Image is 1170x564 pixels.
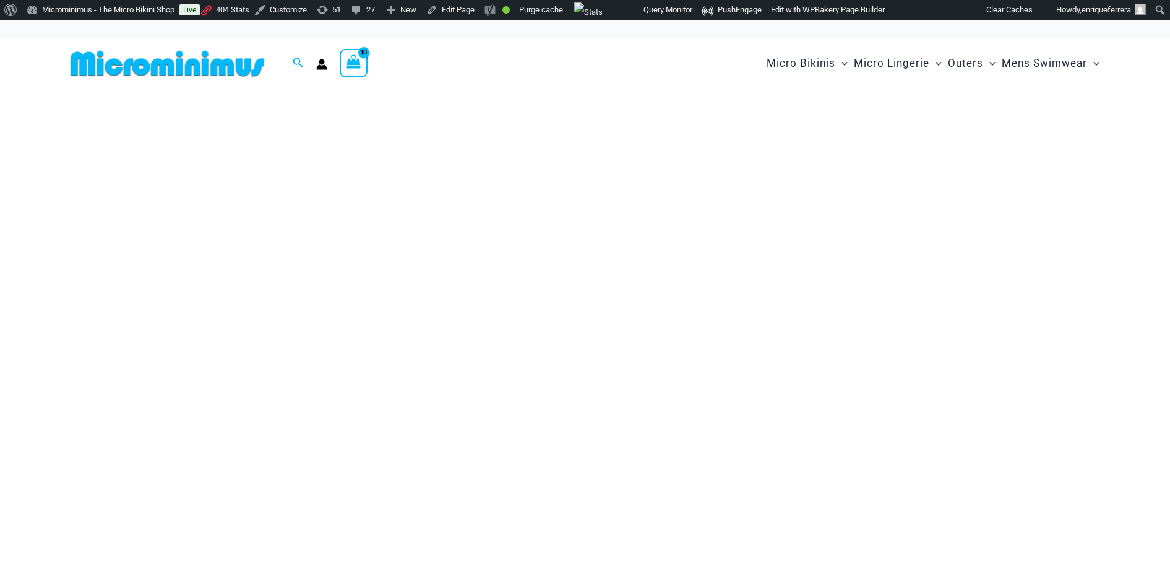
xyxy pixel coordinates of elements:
span: Menu Toggle [835,48,848,79]
nav: Site Navigation [762,43,1105,84]
img: Views over 48 hours. Click for more Jetpack Stats. [574,2,603,22]
a: View Shopping Cart, 10 items [340,49,368,77]
a: Search icon link [293,56,304,71]
a: OutersMenu ToggleMenu Toggle [945,45,999,82]
a: Mens SwimwearMenu ToggleMenu Toggle [999,45,1103,82]
span: Micro Bikinis [767,48,835,79]
div: Good [502,6,510,14]
span: Menu Toggle [1087,48,1099,79]
span: Menu Toggle [929,48,942,79]
img: MM SHOP LOGO FLAT [66,50,269,77]
span: Menu Toggle [983,48,996,79]
span: Outers [948,48,983,79]
span: Mens Swimwear [1002,48,1087,79]
a: Micro LingerieMenu ToggleMenu Toggle [851,45,945,82]
span: enriqueferrera [1082,5,1131,14]
span: Micro Lingerie [854,48,929,79]
a: Micro BikinisMenu ToggleMenu Toggle [764,45,851,82]
a: Account icon link [316,59,327,70]
a: Live [179,4,200,15]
